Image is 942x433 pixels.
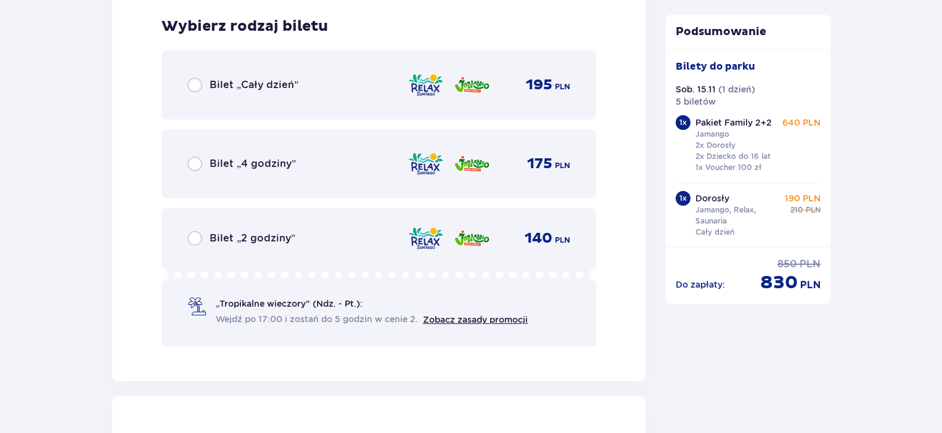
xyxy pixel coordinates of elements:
[527,155,552,173] p: 175
[676,83,716,95] p: Sob. 15.11
[555,235,570,246] p: PLN
[162,17,328,36] p: Wybierz rodzaj biletu
[800,257,821,271] p: PLN
[216,313,418,325] span: Wejdź po 17:00 i zostań do 5 godzin w cenie 2.
[454,225,490,251] img: zone logo
[760,271,798,294] p: 830
[777,257,797,271] p: 850
[666,25,831,39] p: Podsumowanie
[695,192,729,204] p: Dorosły
[555,81,570,92] p: PLN
[695,227,734,238] p: Cały dzień
[695,140,771,173] p: 2x Dorosły 2x Dziecko do 16 lat 1x Voucher 100 zł
[216,297,362,310] p: „Tropikalne wieczory" (Ndz. - Pt.):
[806,204,821,216] p: PLN
[454,72,490,98] img: zone logo
[454,151,490,177] img: zone logo
[555,160,570,171] p: PLN
[210,78,298,92] p: Bilet „Cały dzień”
[525,229,552,248] p: 140
[676,191,690,206] div: 1 x
[210,157,296,171] p: Bilet „4 godziny”
[676,60,755,73] p: Bilety do parku
[408,72,444,98] img: zone logo
[210,232,295,245] p: Bilet „2 godziny”
[423,315,528,325] a: Zobacz zasady promocji
[676,115,690,130] div: 1 x
[782,116,821,129] p: 640 PLN
[526,76,552,94] p: 195
[695,129,729,140] p: Jamango
[800,278,821,292] p: PLN
[695,116,772,129] p: Pakiet Family 2+2
[695,204,780,227] p: Jamango, Relax, Saunaria
[408,225,444,251] img: zone logo
[676,95,716,108] p: 5 biletów
[718,83,755,95] p: ( 1 dzień )
[790,204,803,216] p: 210
[676,278,725,291] p: Do zapłaty :
[408,151,444,177] img: zone logo
[785,192,821,204] p: 190 PLN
